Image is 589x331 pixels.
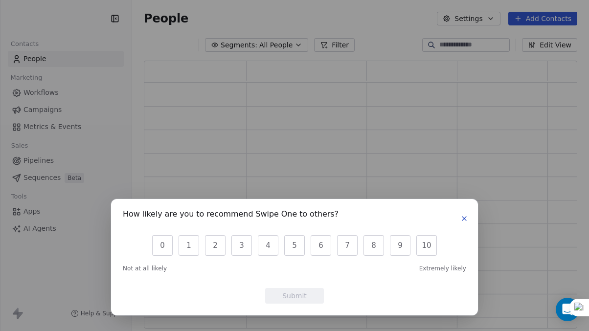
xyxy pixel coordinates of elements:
[284,235,305,256] button: 5
[337,235,358,256] button: 7
[231,235,252,256] button: 3
[123,265,167,272] span: Not at all likely
[265,288,324,304] button: Submit
[152,235,173,256] button: 0
[258,235,278,256] button: 4
[311,235,331,256] button: 6
[416,235,437,256] button: 10
[205,235,226,256] button: 2
[390,235,410,256] button: 9
[179,235,199,256] button: 1
[419,265,466,272] span: Extremely likely
[363,235,384,256] button: 8
[123,211,339,221] h1: How likely are you to recommend Swipe One to others?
